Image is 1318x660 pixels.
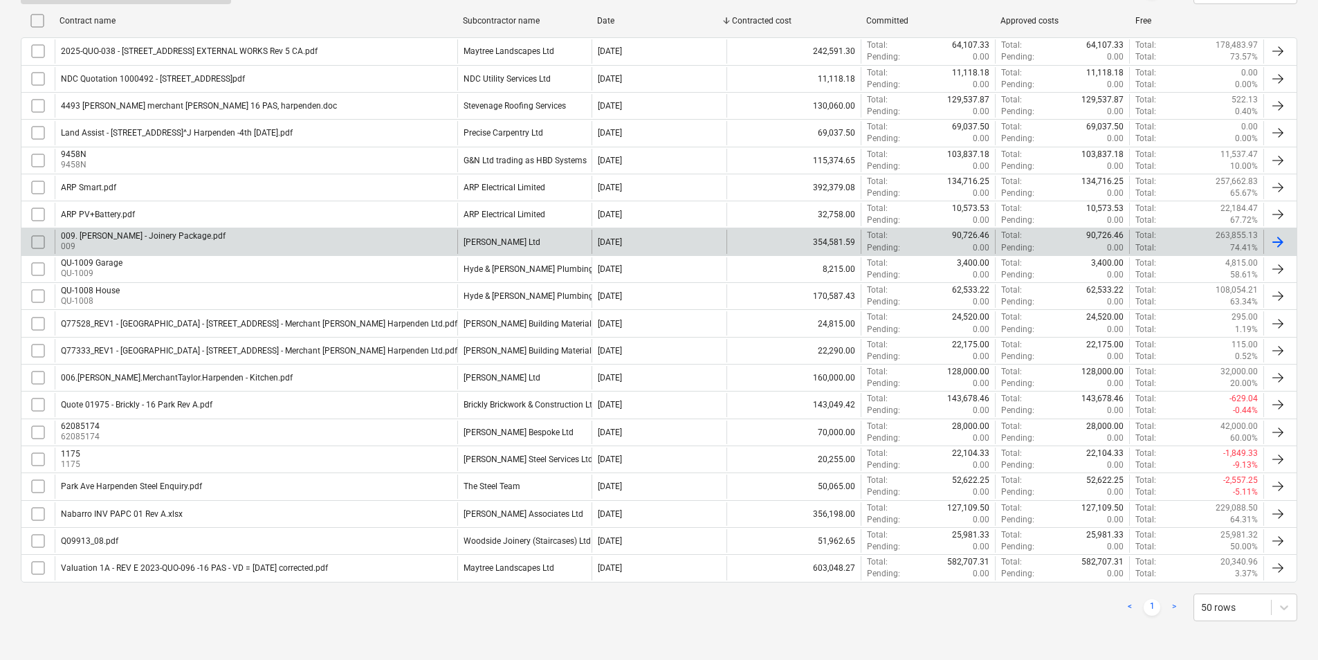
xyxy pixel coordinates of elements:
p: Total : [1135,459,1156,471]
p: 22,104.33 [952,448,989,459]
p: 0.00 [973,79,989,91]
p: 0.00 [1107,351,1124,363]
div: 8,215.00 [726,257,861,281]
p: 22,184.47 [1220,203,1258,214]
div: ARP Smart.pdf [61,183,116,192]
div: [DATE] [598,46,622,56]
div: 4493 [PERSON_NAME] merchant [PERSON_NAME] 16 PAS, harpenden.doc [61,101,337,111]
p: 0.00 [973,486,989,498]
p: Pending : [1001,187,1034,199]
p: 0.00 [1241,67,1258,79]
p: Total : [1001,176,1022,187]
div: [DATE] [598,319,622,329]
div: [DATE] [598,455,622,464]
div: Brickly Brickwork & Construction Ltd [464,400,597,410]
p: Total : [1001,39,1022,51]
p: Pending : [867,187,900,199]
div: ARP Electrical Limited [464,210,545,219]
p: 0.00 [973,459,989,471]
p: Total : [1135,448,1156,459]
div: Approved costs [1000,16,1124,26]
p: Total : [1135,203,1156,214]
p: 0.00 [973,269,989,281]
p: 0.00 [973,161,989,172]
p: Total : [867,203,888,214]
div: 1175 [61,449,80,459]
p: 74.41% [1230,242,1258,254]
p: Total : [1001,366,1022,378]
div: [DATE] [598,210,622,219]
div: [DATE] [598,237,622,247]
p: 62,533.22 [1086,284,1124,296]
p: Total : [1001,257,1022,269]
p: -9.13% [1233,459,1258,471]
p: 67.72% [1230,214,1258,226]
p: Pending : [867,214,900,226]
p: Pending : [1001,486,1034,498]
p: 103,837.18 [1081,149,1124,161]
div: 356,198.00 [726,502,861,526]
p: Pending : [867,514,900,526]
div: Contracted cost [732,16,855,26]
p: Total : [867,339,888,351]
div: Maytree Landscapes Ltd [464,46,554,56]
p: Pending : [867,51,900,63]
p: Total : [1135,269,1156,281]
p: 65.67% [1230,187,1258,199]
iframe: Chat Widget [1249,594,1318,660]
p: 3,400.00 [957,257,989,269]
p: Pending : [1001,133,1034,145]
p: 1175 [61,459,80,470]
p: 0.00 [1107,214,1124,226]
p: 009 [61,241,226,253]
p: Total : [1135,351,1156,363]
div: [DATE] [598,156,622,165]
p: 0.00 [1107,187,1124,199]
p: Pending : [1001,214,1034,226]
p: 4,815.00 [1225,257,1258,269]
div: 51,962.65 [726,529,861,553]
div: 242,591.30 [726,39,861,63]
p: 115.00 [1232,339,1258,351]
div: NDC Utility Services Ltd [464,74,551,84]
p: 0.00 [1107,486,1124,498]
p: Pending : [867,242,900,254]
div: 143,049.42 [726,393,861,416]
div: 009. [PERSON_NAME] - Joinery Package.pdf [61,231,226,241]
p: Total : [867,448,888,459]
p: Pending : [867,378,900,389]
p: 0.00 [973,242,989,254]
div: Stark Building Material UK Limited [464,346,634,356]
p: Total : [1135,432,1156,444]
p: 127,109.50 [1081,502,1124,514]
div: [DATE] [598,509,622,519]
p: 0.00 [1107,324,1124,336]
p: Total : [1135,67,1156,79]
p: Total : [1135,296,1156,308]
p: 52,622.25 [1086,475,1124,486]
p: Pending : [1001,324,1034,336]
p: Total : [867,366,888,378]
p: 0.00 [973,432,989,444]
p: Total : [867,94,888,106]
div: Committed [866,16,989,26]
p: 0.00 [973,214,989,226]
div: [DATE] [598,400,622,410]
p: 0.00 [973,133,989,145]
p: Total : [1001,502,1022,514]
p: Pending : [1001,51,1034,63]
p: Pending : [1001,79,1034,91]
div: [DATE] [598,482,622,491]
p: Total : [1135,176,1156,187]
p: Total : [1001,448,1022,459]
div: 69,037.50 [726,121,861,145]
div: [DATE] [598,183,622,192]
p: Total : [1001,421,1022,432]
div: Hyde & Myers Plumbing & Heating Ltd [464,264,646,274]
div: [DATE] [598,74,622,84]
p: Total : [1135,230,1156,241]
p: 28,000.00 [1086,421,1124,432]
p: 22,104.33 [1086,448,1124,459]
p: 90,726.46 [1086,230,1124,241]
p: 9458N [61,159,86,171]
